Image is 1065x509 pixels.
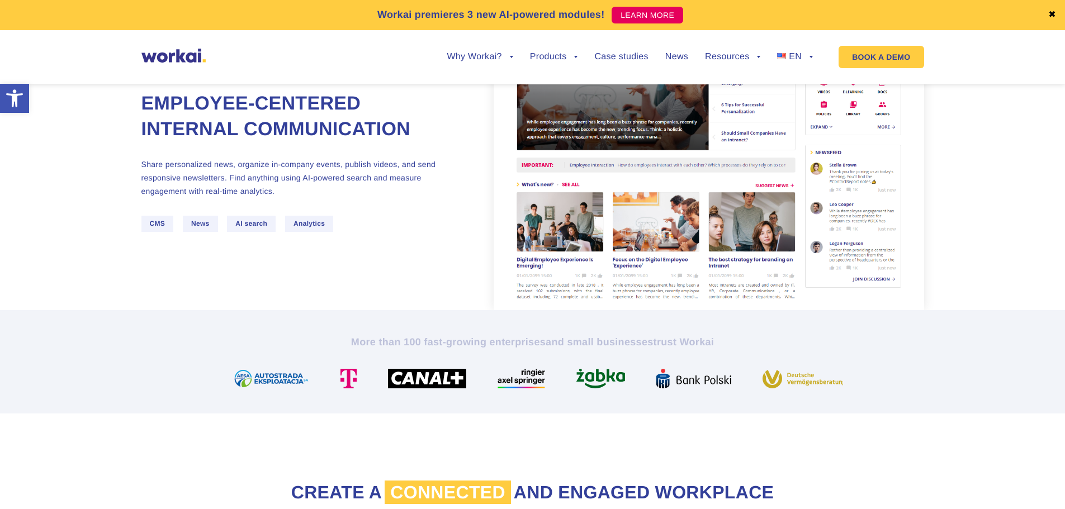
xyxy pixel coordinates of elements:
input: you@company.com [182,13,359,36]
span: Analytics [285,216,333,232]
span: EN [789,52,802,61]
a: Resources [705,53,760,61]
span: AI search [227,216,276,232]
a: ✖ [1048,11,1056,20]
a: Why Workai? [447,53,513,61]
h1: Employee-centered internal communication [141,91,449,142]
h2: Create a and engaged workplace [223,481,843,505]
i: and small businesses [546,336,653,348]
h2: More than 100 fast-growing enterprises trust Workai [223,335,843,349]
a: Products [530,53,578,61]
span: News [183,216,218,232]
span: connected [385,481,511,504]
p: Workai premieres 3 new AI-powered modules! [377,7,605,22]
span: CMS [141,216,174,232]
a: News [665,53,688,61]
p: Share personalized news, organize in-company events, publish videos, and send responsive newslett... [141,158,449,198]
a: LEARN MORE [612,7,683,23]
a: Case studies [594,53,648,61]
a: Privacy Policy [59,94,105,104]
a: BOOK A DEMO [839,46,924,68]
